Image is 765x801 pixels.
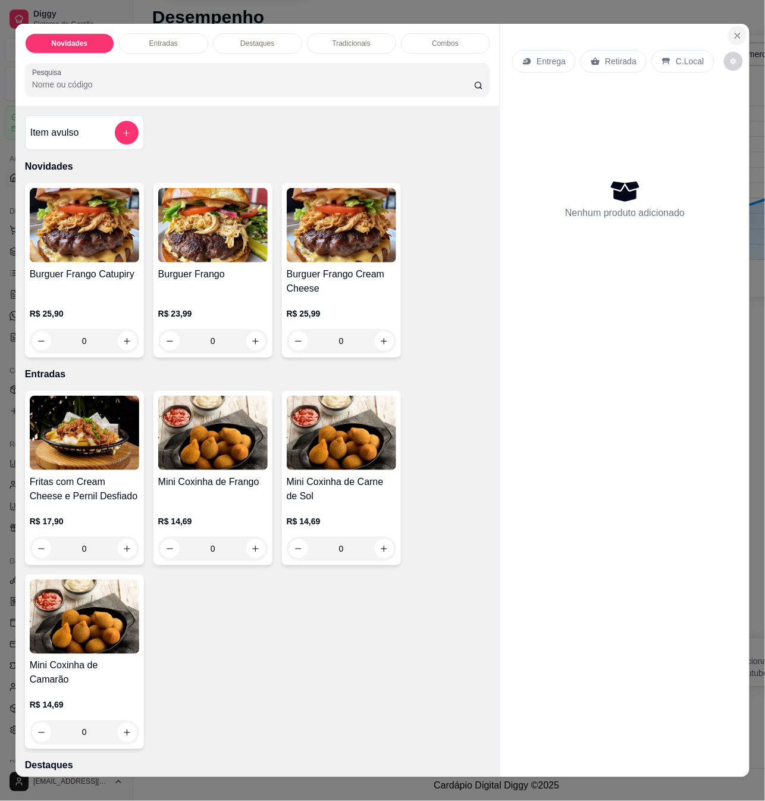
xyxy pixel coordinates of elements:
p: Entrega [537,55,566,67]
label: Pesquisa [32,67,65,77]
h4: Burguer Frango Catupiry [30,267,139,281]
p: C.Local [676,55,704,67]
p: Retirada [605,55,637,67]
h4: Mini Coxinha de Camarão [30,659,139,687]
button: increase-product-quantity [118,723,137,742]
h4: Mini Coxinha de Carne de Sol [287,475,396,503]
img: product-image [287,396,396,470]
h4: Item avulso [30,126,79,140]
button: increase-product-quantity [375,539,394,558]
button: increase-product-quantity [118,539,137,558]
p: Tradicionais [333,39,371,48]
img: product-image [158,396,268,470]
img: product-image [30,396,139,470]
p: Entradas [25,367,491,381]
button: add-separate-item [115,121,139,145]
button: decrease-product-quantity [32,539,51,558]
button: decrease-product-quantity [32,723,51,742]
p: R$ 14,69 [287,515,396,527]
img: product-image [30,580,139,654]
p: Novidades [51,39,87,48]
p: Destaques [25,759,491,773]
button: decrease-product-quantity [289,539,308,558]
button: decrease-product-quantity [724,52,743,71]
img: product-image [287,188,396,262]
p: Combos [432,39,459,48]
h4: Burguer Frango [158,267,268,281]
p: R$ 17,90 [30,515,139,527]
button: increase-product-quantity [246,539,265,558]
p: Entradas [149,39,178,48]
p: Destaques [240,39,274,48]
button: Close [728,26,747,45]
p: Nenhum produto adicionado [565,206,685,220]
h4: Burguer Frango Cream Cheese [287,267,396,296]
button: decrease-product-quantity [161,539,180,558]
h4: Mini Coxinha de Frango [158,475,268,489]
p: R$ 23,99 [158,308,268,320]
img: product-image [30,188,139,262]
p: R$ 25,99 [287,308,396,320]
img: product-image [158,188,268,262]
input: Pesquisa [32,79,474,90]
p: R$ 14,69 [30,699,139,711]
p: R$ 14,69 [158,515,268,527]
p: R$ 25,90 [30,308,139,320]
p: Novidades [25,159,491,174]
h4: Fritas com Cream Cheese e Pernil Desfiado [30,475,139,503]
